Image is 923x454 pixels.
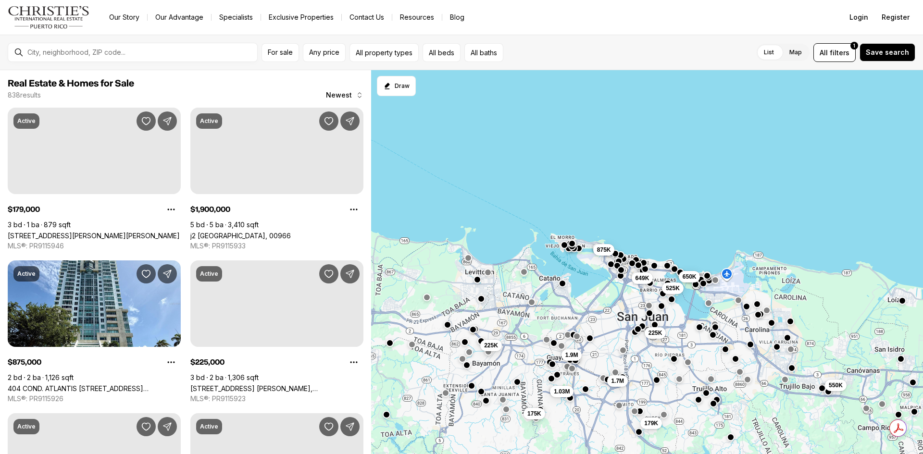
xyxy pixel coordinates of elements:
span: 1 [853,42,855,49]
p: Active [17,270,36,278]
button: All baths [464,43,503,62]
button: Save Property: 404 COND. ATLANTIS AVENIDA DE LA CONSTITUCIÓN #308 [137,264,156,283]
span: Real Estate & Homes for Sale [8,79,134,88]
button: Save search [860,43,915,61]
button: All beds [423,43,461,62]
p: Active [17,117,36,125]
span: 175K [527,410,541,417]
button: Start drawing [377,76,416,96]
span: All [820,48,828,58]
button: 175K [524,408,545,419]
p: Active [17,423,36,430]
p: Active [200,270,218,278]
span: 1.7M [611,377,624,385]
p: 838 results [8,91,41,99]
button: Share Property [340,111,360,131]
span: 650K [683,273,697,281]
a: j2 CALLE CHURCH HL #J2, GUAYNABO PR, 00966 [190,232,291,240]
button: Save Property: 844 CARR 844 #1022 [137,111,156,131]
label: List [756,44,782,61]
button: Register [876,8,915,27]
label: Map [782,44,810,61]
button: Share Property [340,264,360,283]
span: Any price [309,49,339,56]
span: Register [882,13,910,21]
a: Exclusive Properties [261,11,341,24]
span: Newest [326,91,352,99]
button: Property options [162,200,181,219]
a: Resources [392,11,442,24]
button: Save Property: 7 A 33 CALLE BOLIVIA [319,417,338,436]
span: 649K [636,274,649,282]
a: Specialists [212,11,261,24]
button: Share Property [158,111,177,131]
button: Property options [344,200,363,219]
a: 844 CARR 844 #1022, SAN JUAN PR, 00926 [8,232,180,240]
span: Save search [866,49,909,56]
button: 1.9M [561,349,582,361]
button: Contact Us [342,11,392,24]
button: Any price [303,43,346,62]
span: 225K [649,329,662,337]
img: logo [8,6,90,29]
button: 179K [640,417,662,429]
button: All property types [349,43,419,62]
button: Share Property [158,264,177,283]
span: 1.9M [565,351,578,359]
button: 225K [480,340,502,351]
span: 525K [666,284,680,292]
button: Newest [320,86,369,105]
a: Our Story [101,11,147,24]
button: 875K [593,244,615,256]
button: 649K [632,272,653,284]
span: Login [849,13,868,21]
button: Property options [162,353,181,372]
button: 225K [645,327,666,339]
button: Share Property [158,417,177,436]
button: 525K [662,282,684,294]
span: 179K [644,419,658,427]
a: 200 Av. Jesús T. Piñero, 200 AV. JESÚS T. PIÑERO, #21-M, SAN JUAN PR, 00918 [190,384,363,393]
button: 1.7M [607,375,628,387]
p: Active [200,117,218,125]
span: 225K [484,342,498,349]
button: 1.03M [550,386,574,397]
span: 875K [597,246,611,254]
span: 1.03M [554,388,570,395]
button: Save Property: 200 Av. Jesús T. Piñero, 200 AV. JESÚS T. PIÑERO, #21-M [319,264,338,283]
a: 404 COND. ATLANTIS AVENIDA DE LA CONSTITUCIÓN #308, SAN JUAN PR, 00901 [8,384,181,393]
a: Our Advantage [148,11,211,24]
button: For sale [262,43,299,62]
button: Share Property [340,417,360,436]
button: 650K [679,271,700,282]
button: Allfilters1 [813,43,856,62]
button: Property options [344,353,363,372]
span: filters [830,48,849,58]
button: Login [844,8,874,27]
span: For sale [268,49,293,56]
p: Active [200,423,218,430]
button: Save Property: j2 CALLE CHURCH HL #J2 [319,111,338,131]
button: Save Property: 373 LUTZ [137,417,156,436]
a: Blog [442,11,472,24]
